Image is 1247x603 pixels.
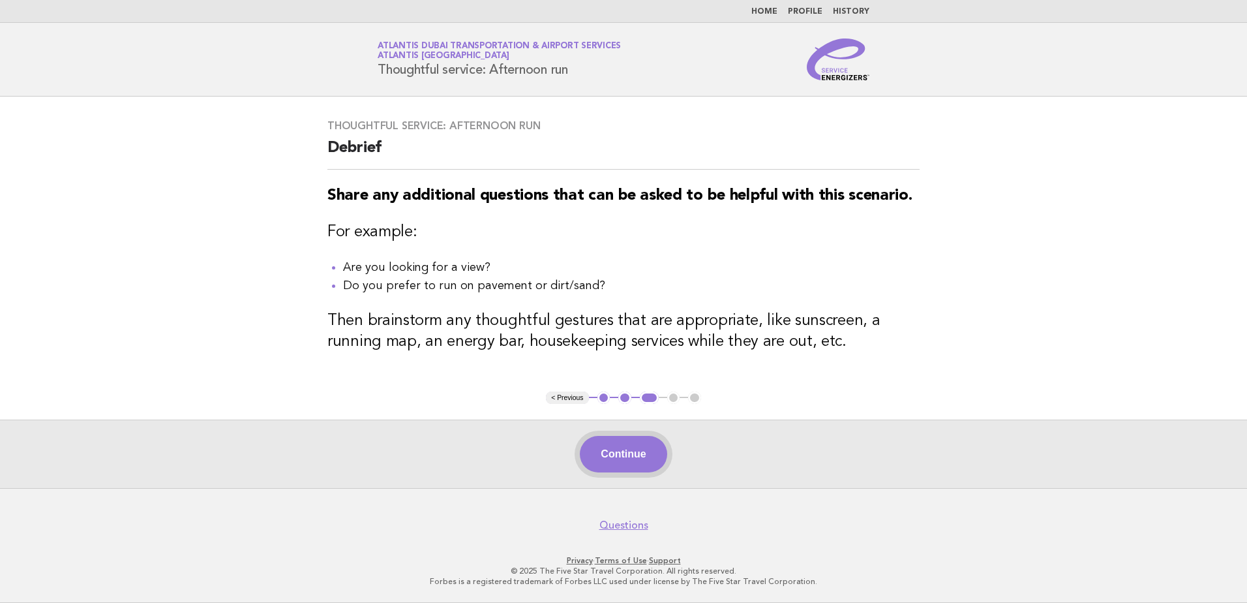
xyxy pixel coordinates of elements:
a: Support [649,556,681,565]
h3: For example: [327,222,920,243]
button: 3 [640,392,659,405]
p: · · [224,555,1023,566]
strong: Share any additional questions that can be asked to be helpful with this scenario. [327,188,912,204]
button: 2 [618,392,631,405]
a: Terms of Use [595,556,647,565]
a: History [833,8,869,16]
li: Are you looking for a view? [343,258,920,277]
h3: Then brainstorm any thoughtful gestures that are appropriate, like sunscreen, a running map, an e... [327,311,920,352]
p: © 2025 The Five Star Travel Corporation. All rights reserved. [224,566,1023,576]
li: Do you prefer to run on pavement or dirt/sand? [343,277,920,295]
img: Service Energizers [807,39,869,80]
a: Privacy [567,556,593,565]
a: Profile [788,8,822,16]
button: < Previous [546,392,588,405]
p: Forbes is a registered trademark of Forbes LLC used under license by The Five Star Travel Corpora... [224,576,1023,587]
h3: Thoughtful service: Afternoon run [327,119,920,132]
a: Home [751,8,777,16]
button: Continue [580,436,667,472]
a: Atlantis Dubai Transportation & Airport ServicesAtlantis [GEOGRAPHIC_DATA] [378,42,621,60]
span: Atlantis [GEOGRAPHIC_DATA] [378,52,509,61]
button: 1 [597,392,610,405]
a: Questions [599,519,648,532]
h2: Debrief [327,138,920,170]
h1: Thoughtful service: Afternoon run [378,42,621,76]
